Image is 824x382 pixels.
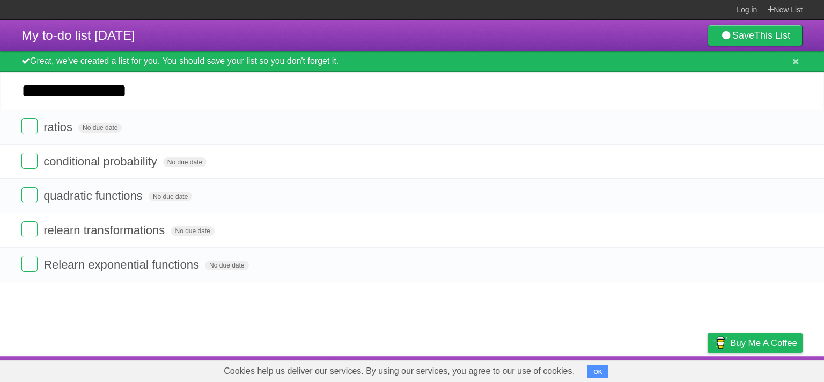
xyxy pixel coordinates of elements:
span: Cookies help us deliver our services. By using our services, you agree to our use of cookies. [213,361,585,382]
span: Relearn exponential functions [43,258,202,271]
span: No due date [78,123,122,133]
span: No due date [205,261,248,270]
a: SaveThis List [708,25,803,46]
span: My to-do list [DATE] [21,28,135,42]
img: Buy me a coffee [713,334,727,352]
b: This List [754,30,790,41]
button: OK [587,365,608,378]
label: Done [21,118,38,134]
a: Suggest a feature [735,359,803,379]
a: Buy me a coffee [708,333,803,353]
a: About [565,359,587,379]
span: ratios [43,120,75,134]
label: Done [21,221,38,237]
label: Done [21,187,38,203]
a: Terms [657,359,681,379]
span: conditional probability [43,155,160,168]
span: No due date [163,157,207,167]
span: No due date [171,226,214,236]
label: Done [21,256,38,272]
span: Buy me a coffee [730,334,797,352]
span: relearn transformations [43,224,167,237]
span: quadratic functions [43,189,145,203]
span: No due date [149,192,192,201]
a: Privacy [694,359,722,379]
label: Done [21,153,38,169]
a: Developers [600,359,644,379]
